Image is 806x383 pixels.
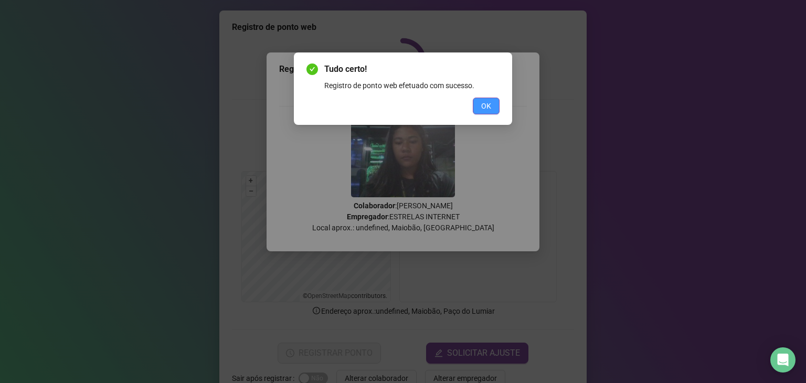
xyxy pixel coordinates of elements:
[306,63,318,75] span: check-circle
[473,98,500,114] button: OK
[770,347,796,373] div: Open Intercom Messenger
[481,100,491,112] span: OK
[324,63,500,76] span: Tudo certo!
[324,80,500,91] div: Registro de ponto web efetuado com sucesso.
